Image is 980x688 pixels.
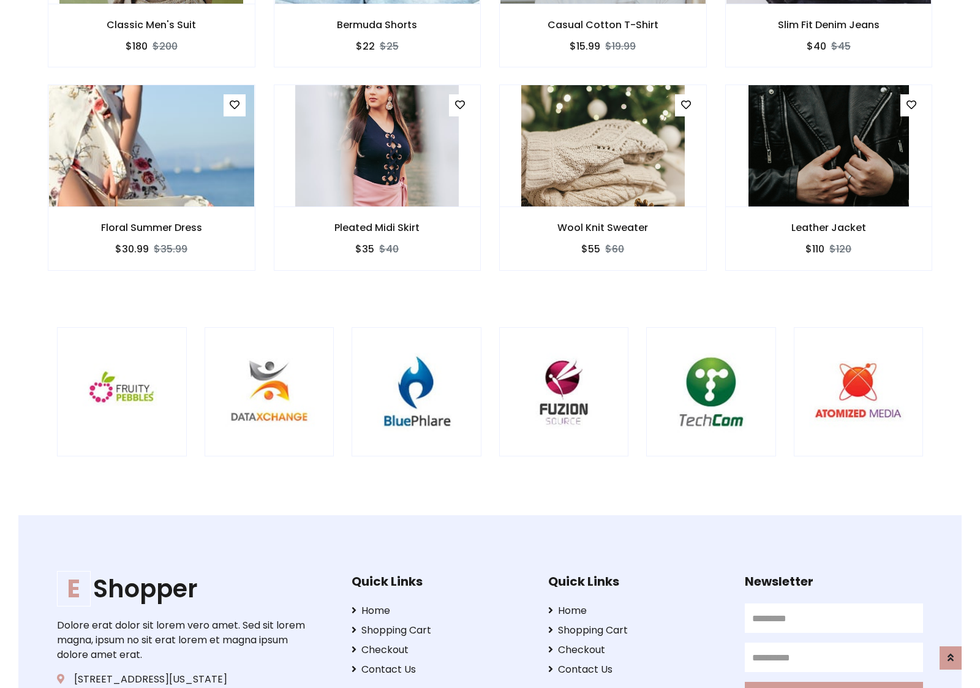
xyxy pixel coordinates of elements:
a: Home [352,603,530,618]
a: Shopping Cart [548,623,726,638]
a: EShopper [57,574,313,603]
a: Shopping Cart [352,623,530,638]
del: $45 [831,39,851,53]
a: Checkout [352,643,530,657]
del: $19.99 [605,39,636,53]
del: $35.99 [154,242,187,256]
del: $200 [153,39,178,53]
del: $120 [829,242,851,256]
h6: Floral Summer Dress [48,222,255,233]
h6: Slim Fit Denim Jeans [726,19,932,31]
p: Dolore erat dolor sit lorem vero amet. Sed sit lorem magna, ipsum no sit erat lorem et magna ipsu... [57,618,313,662]
h5: Newsletter [745,574,923,589]
h6: $15.99 [570,40,600,52]
h6: $40 [807,40,826,52]
h6: $55 [581,243,600,255]
a: Checkout [548,643,726,657]
a: Contact Us [352,662,530,677]
del: $25 [380,39,399,53]
h6: $35 [355,243,374,255]
h1: Shopper [57,574,313,603]
p: [STREET_ADDRESS][US_STATE] [57,672,313,687]
h6: Casual Cotton T-Shirt [500,19,706,31]
del: $40 [379,242,399,256]
del: $60 [605,242,624,256]
a: Contact Us [548,662,726,677]
h6: Pleated Midi Skirt [274,222,481,233]
h6: Bermuda Shorts [274,19,481,31]
h6: Leather Jacket [726,222,932,233]
h6: $30.99 [115,243,149,255]
h6: $180 [126,40,148,52]
h5: Quick Links [548,574,726,589]
h5: Quick Links [352,574,530,589]
h6: Classic Men's Suit [48,19,255,31]
span: E [57,571,91,607]
h6: $22 [356,40,375,52]
a: Home [548,603,726,618]
h6: Wool Knit Sweater [500,222,706,233]
h6: $110 [805,243,824,255]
